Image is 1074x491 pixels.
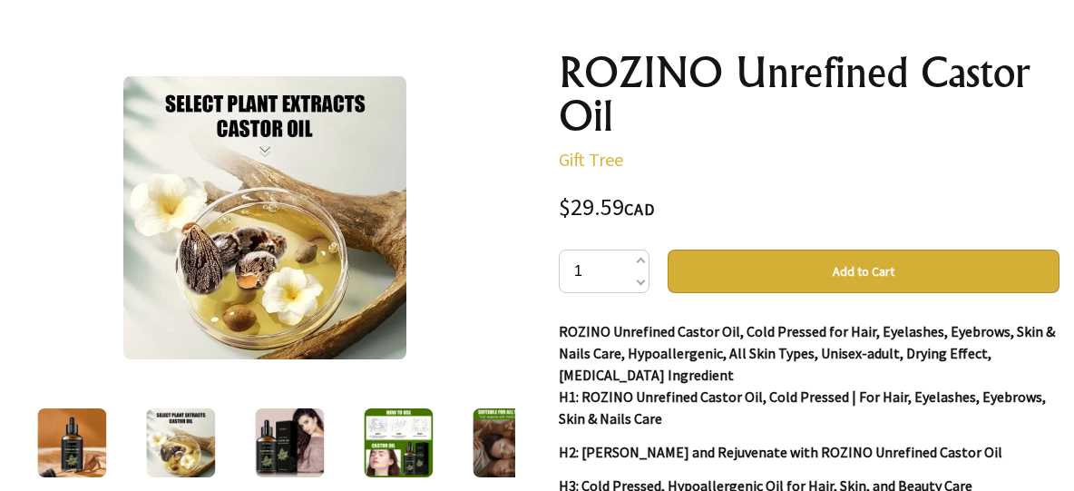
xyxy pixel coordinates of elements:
[146,408,215,477] img: ROZINO Unrefined Castor Oil
[364,408,433,477] img: ROZINO Unrefined Castor Oil
[668,250,1059,293] button: Add to Cart
[559,443,1002,461] strong: H2: [PERSON_NAME] and Rejuvenate with ROZINO Unrefined Castor Oil
[37,408,106,477] img: ROZINO Unrefined Castor Oil
[559,51,1059,138] h1: ROZINO Unrefined Castor Oil
[624,199,655,220] span: CAD
[255,408,324,477] img: ROZINO Unrefined Castor Oil
[123,76,406,359] img: ROZINO Unrefined Castor Oil
[473,408,542,477] img: ROZINO Unrefined Castor Oil
[559,388,1046,427] strong: H1: ROZINO Unrefined Castor Oil, Cold Pressed | For Hair, Eyelashes, Eyebrows, Skin & Nails Care
[559,322,1055,384] strong: ROZINO Unrefined Castor Oil, Cold Pressed for Hair, Eyelashes, Eyebrows, Skin & Nails Care, Hypoa...
[559,196,1059,221] div: $29.59
[559,148,623,171] a: Gift Tree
